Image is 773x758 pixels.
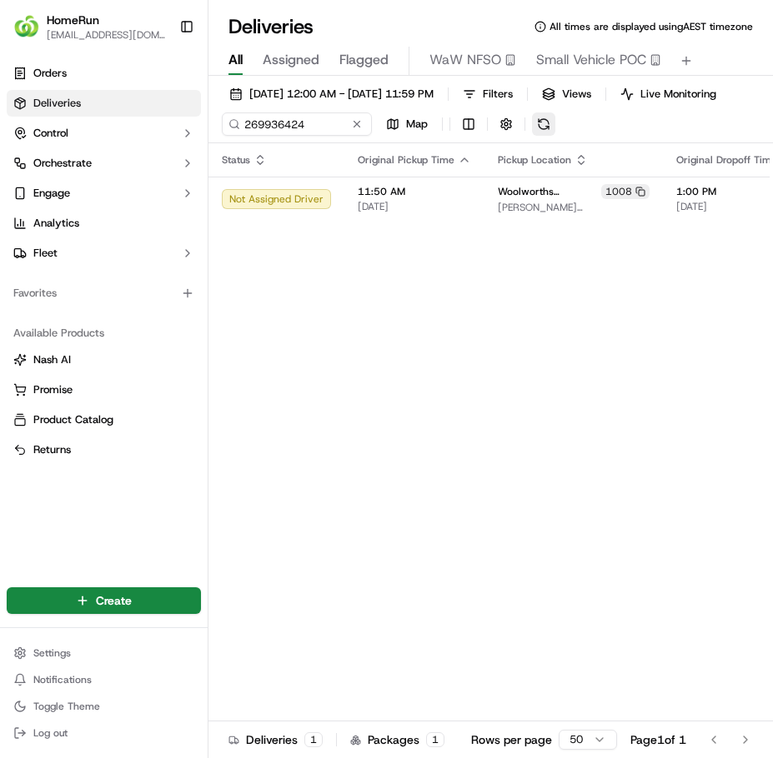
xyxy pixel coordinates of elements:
[358,185,471,198] span: 11:50 AM
[7,120,201,147] button: Control
[33,442,71,457] span: Returns
[498,185,598,198] span: Woolworths [PERSON_NAME][GEOGRAPHIC_DATA][PERSON_NAME]
[222,112,372,136] input: Type to search
[550,20,753,33] span: All times are displayed using AEST timezone
[13,382,194,397] a: Promise
[640,87,716,102] span: Live Monitoring
[7,7,173,47] button: HomeRunHomeRun[EMAIL_ADDRESS][DOMAIN_NAME]
[7,240,201,267] button: Fleet
[471,731,552,748] p: Rows per page
[222,153,250,167] span: Status
[96,592,132,609] span: Create
[7,377,201,403] button: Promise
[535,82,599,106] button: Views
[429,50,501,70] span: WaW NFSO
[406,117,428,132] span: Map
[350,731,444,748] div: Packages
[33,726,68,740] span: Log out
[379,112,435,136] button: Map
[339,50,389,70] span: Flagged
[455,82,520,106] button: Filters
[13,442,194,457] a: Returns
[13,412,194,427] a: Product Catalog
[33,700,100,713] span: Toggle Theme
[498,201,650,214] span: [PERSON_NAME][GEOGRAPHIC_DATA], [STREET_ADDRESS][PERSON_NAME][PERSON_NAME]
[613,82,724,106] button: Live Monitoring
[562,87,591,102] span: Views
[33,246,58,261] span: Fleet
[13,352,194,367] a: Nash AI
[7,587,201,614] button: Create
[7,90,201,117] a: Deliveries
[7,695,201,718] button: Toggle Theme
[33,126,68,141] span: Control
[33,382,73,397] span: Promise
[7,320,201,347] div: Available Products
[33,66,67,81] span: Orders
[304,732,323,747] div: 1
[7,150,201,177] button: Orchestrate
[228,13,314,40] h1: Deliveries
[33,673,92,686] span: Notifications
[228,50,243,70] span: All
[7,280,201,307] div: Favorites
[33,186,70,201] span: Engage
[7,721,201,745] button: Log out
[33,156,92,171] span: Orchestrate
[532,112,555,136] button: Refresh
[249,87,434,102] span: [DATE] 12:00 AM - [DATE] 11:59 PM
[358,153,454,167] span: Original Pickup Time
[7,641,201,665] button: Settings
[7,60,201,87] a: Orders
[33,96,81,111] span: Deliveries
[33,412,113,427] span: Product Catalog
[33,216,79,231] span: Analytics
[263,50,319,70] span: Assigned
[630,731,686,748] div: Page 1 of 1
[483,87,513,102] span: Filters
[33,352,71,367] span: Nash AI
[7,406,201,433] button: Product Catalog
[228,731,323,748] div: Deliveries
[7,210,201,237] a: Analytics
[7,347,201,373] button: Nash AI
[47,28,166,42] button: [EMAIL_ADDRESS][DOMAIN_NAME]
[7,668,201,691] button: Notifications
[13,13,40,40] img: HomeRun
[426,732,444,747] div: 1
[498,153,571,167] span: Pickup Location
[222,82,441,106] button: [DATE] 12:00 AM - [DATE] 11:59 PM
[47,12,99,28] button: HomeRun
[33,646,71,660] span: Settings
[7,436,201,463] button: Returns
[7,180,201,207] button: Engage
[358,200,471,213] span: [DATE]
[601,184,650,199] div: 1008
[536,50,646,70] span: Small Vehicle POC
